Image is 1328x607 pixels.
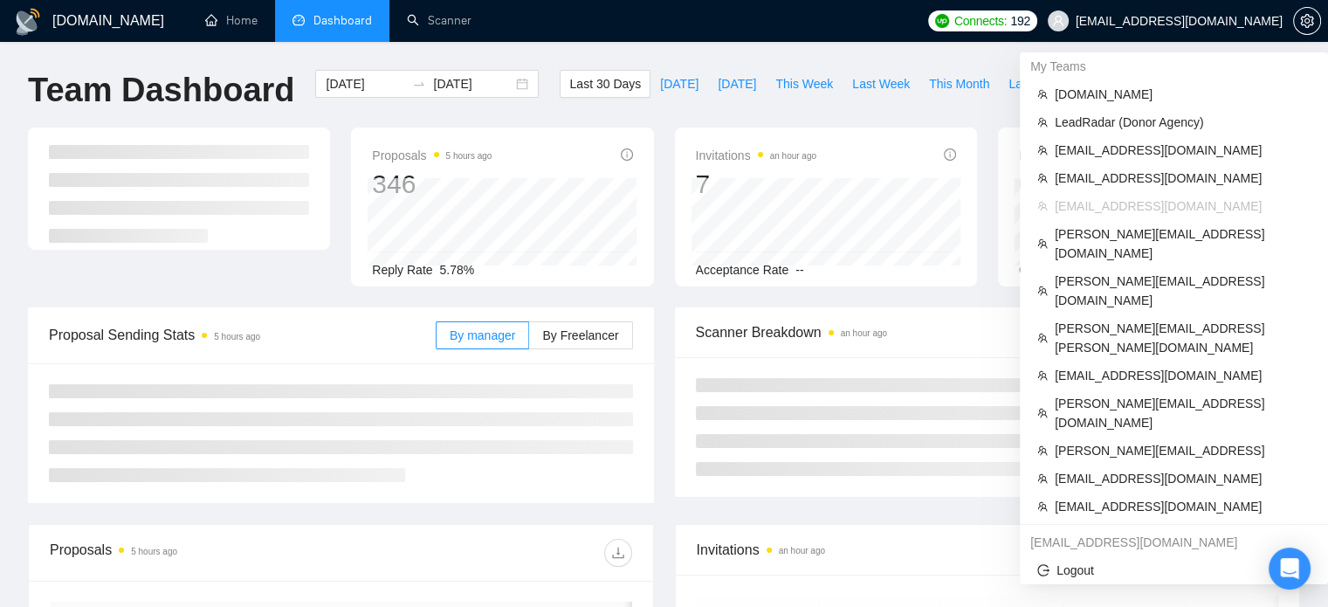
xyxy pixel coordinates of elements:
[450,328,515,342] span: By manager
[1055,141,1311,160] span: [EMAIL_ADDRESS][DOMAIN_NAME]
[1055,319,1311,357] span: [PERSON_NAME][EMAIL_ADDRESS][PERSON_NAME][DOMAIN_NAME]
[326,74,405,93] input: Start date
[1037,564,1049,576] span: logout
[1008,74,1069,93] span: Last Month
[1293,14,1321,28] a: setting
[944,148,956,161] span: info-circle
[1037,408,1048,418] span: team
[696,321,1280,343] span: Scanner Breakdown
[1055,197,1311,216] span: [EMAIL_ADDRESS][DOMAIN_NAME]
[919,70,999,98] button: This Month
[650,70,708,98] button: [DATE]
[1055,169,1311,188] span: [EMAIL_ADDRESS][DOMAIN_NAME]
[1037,445,1048,456] span: team
[1037,473,1048,484] span: team
[1269,548,1311,590] div: Open Intercom Messenger
[1055,85,1311,104] span: [DOMAIN_NAME]
[779,546,825,555] time: an hour ago
[560,70,650,98] button: Last 30 Days
[696,168,816,201] div: 7
[292,14,305,26] span: dashboard
[1037,145,1048,155] span: team
[954,11,1007,31] span: Connects:
[660,74,698,93] span: [DATE]
[766,70,843,98] button: This Week
[1055,272,1311,310] span: [PERSON_NAME][EMAIL_ADDRESS][DOMAIN_NAME]
[1037,333,1048,343] span: team
[1020,52,1328,80] div: My Teams
[795,263,803,277] span: --
[929,74,989,93] span: This Month
[770,151,816,161] time: an hour ago
[1020,528,1328,556] div: zhanat.batyrbekov@gigradar.io
[1055,113,1311,132] span: LeadRadar (Donor Agency)
[696,145,816,166] span: Invitations
[605,546,631,560] span: download
[14,8,42,36] img: logo
[205,13,258,28] a: homeHome
[433,74,513,93] input: End date
[841,328,887,338] time: an hour ago
[372,263,432,277] span: Reply Rate
[1037,561,1311,580] span: Logout
[214,332,260,341] time: 5 hours ago
[999,70,1078,98] button: Last Month
[1055,366,1311,385] span: [EMAIL_ADDRESS][DOMAIN_NAME]
[1010,11,1029,31] span: 192
[1052,15,1064,27] span: user
[696,263,789,277] span: Acceptance Rate
[621,148,633,161] span: info-circle
[1055,224,1311,263] span: [PERSON_NAME][EMAIL_ADDRESS][DOMAIN_NAME]
[1294,14,1320,28] span: setting
[1037,238,1048,249] span: team
[1037,89,1048,100] span: team
[372,168,492,201] div: 346
[852,74,910,93] span: Last Week
[718,74,756,93] span: [DATE]
[1037,286,1048,296] span: team
[440,263,475,277] span: 5.78%
[542,328,618,342] span: By Freelancer
[1293,7,1321,35] button: setting
[1055,394,1311,432] span: [PERSON_NAME][EMAIL_ADDRESS][DOMAIN_NAME]
[1037,201,1048,211] span: team
[446,151,492,161] time: 5 hours ago
[1037,117,1048,128] span: team
[1055,441,1311,460] span: [PERSON_NAME][EMAIL_ADDRESS]
[313,13,372,28] span: Dashboard
[708,70,766,98] button: [DATE]
[697,539,1279,561] span: Invitations
[775,74,833,93] span: This Week
[1037,370,1048,381] span: team
[131,547,177,556] time: 5 hours ago
[412,77,426,91] span: swap-right
[372,145,492,166] span: Proposals
[569,74,641,93] span: Last 30 Days
[412,77,426,91] span: to
[843,70,919,98] button: Last Week
[604,539,632,567] button: download
[50,539,341,567] div: Proposals
[935,14,949,28] img: upwork-logo.png
[49,324,436,346] span: Proposal Sending Stats
[1055,469,1311,488] span: [EMAIL_ADDRESS][DOMAIN_NAME]
[1037,173,1048,183] span: team
[407,13,471,28] a: searchScanner
[28,70,294,111] h1: Team Dashboard
[1037,501,1048,512] span: team
[1055,497,1311,516] span: [EMAIL_ADDRESS][DOMAIN_NAME]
